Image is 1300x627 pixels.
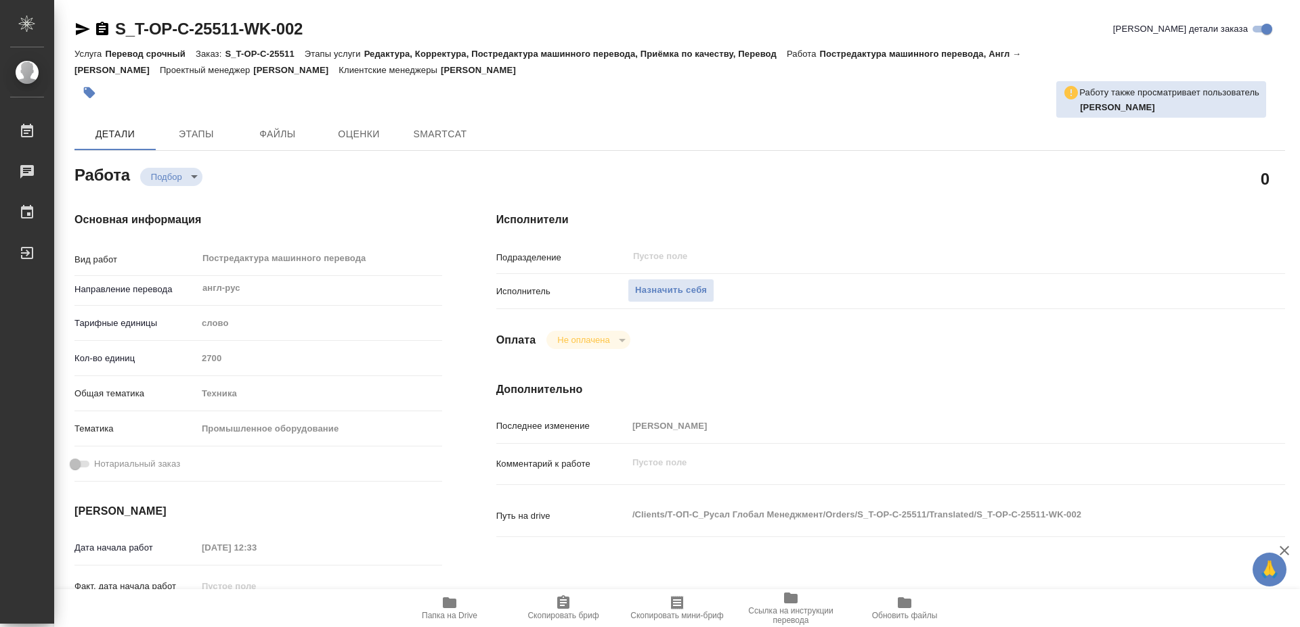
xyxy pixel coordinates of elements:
[787,49,820,59] p: Работа
[197,417,442,440] div: Промышленное оборудование
[628,416,1219,436] input: Пустое поле
[496,332,536,348] h4: Оплата
[632,248,1188,264] input: Пустое поле
[496,419,628,433] p: Последнее изменение
[74,503,442,519] h4: [PERSON_NAME]
[245,126,310,143] span: Файлы
[364,49,787,59] p: Редактура, Корректура, Постредактура машинного перевода, Приёмка по качеству, Перевод
[1253,553,1286,586] button: 🙏
[197,382,442,405] div: Техника
[74,49,105,59] p: Услуга
[872,611,938,620] span: Обновить файлы
[74,541,197,555] p: Дата начала работ
[74,283,197,296] p: Направление перевода
[74,78,104,108] button: Добавить тэг
[105,49,196,59] p: Перевод срочный
[496,457,628,471] p: Комментарий к работе
[734,589,848,627] button: Ссылка на инструкции перевода
[1080,101,1259,114] p: Журавлева Александра
[140,168,202,186] div: Подбор
[94,21,110,37] button: Скопировать ссылку
[74,387,197,400] p: Общая тематика
[630,611,723,620] span: Скопировать мини-бриф
[1258,555,1281,584] span: 🙏
[225,49,304,59] p: S_T-OP-C-25511
[1113,22,1248,36] span: [PERSON_NAME] детали заказа
[408,126,473,143] span: SmartCat
[197,576,316,596] input: Пустое поле
[506,589,620,627] button: Скопировать бриф
[848,589,961,627] button: Обновить файлы
[546,331,630,349] div: Подбор
[1080,102,1155,112] b: [PERSON_NAME]
[164,126,229,143] span: Этапы
[441,65,526,75] p: [PERSON_NAME]
[496,212,1285,228] h4: Исполнители
[339,65,441,75] p: Клиентские менеджеры
[635,283,707,298] span: Назначить себя
[160,65,253,75] p: Проектный менеджер
[253,65,339,75] p: [PERSON_NAME]
[496,285,628,298] p: Исполнитель
[74,580,197,593] p: Факт. дата начала работ
[74,162,130,186] h2: Работа
[742,606,840,625] span: Ссылка на инструкции перевода
[326,126,391,143] span: Оценки
[496,381,1285,398] h4: Дополнительно
[393,589,506,627] button: Папка на Drive
[496,251,628,264] p: Подразделение
[74,352,197,365] p: Кол-во единиц
[527,611,599,620] span: Скопировать бриф
[94,457,180,471] span: Нотариальный заказ
[197,312,442,335] div: слово
[74,212,442,228] h4: Основная информация
[305,49,364,59] p: Этапы услуги
[628,279,714,302] button: Назначить себя
[197,538,316,557] input: Пустое поле
[197,348,442,368] input: Пустое поле
[196,49,225,59] p: Заказ:
[74,422,197,436] p: Тематика
[1079,86,1259,99] p: Работу также просматривает пользователь
[83,126,148,143] span: Детали
[422,611,477,620] span: Папка на Drive
[147,171,186,183] button: Подбор
[1261,167,1270,190] h2: 0
[553,334,613,346] button: Не оплачена
[496,509,628,523] p: Путь на drive
[628,503,1219,526] textarea: /Clients/Т-ОП-С_Русал Глобал Менеджмент/Orders/S_T-OP-C-25511/Translated/S_T-OP-C-25511-WK-002
[115,20,303,38] a: S_T-OP-C-25511-WK-002
[620,589,734,627] button: Скопировать мини-бриф
[74,21,91,37] button: Скопировать ссылку для ЯМессенджера
[74,317,197,330] p: Тарифные единицы
[74,253,197,266] p: Вид работ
